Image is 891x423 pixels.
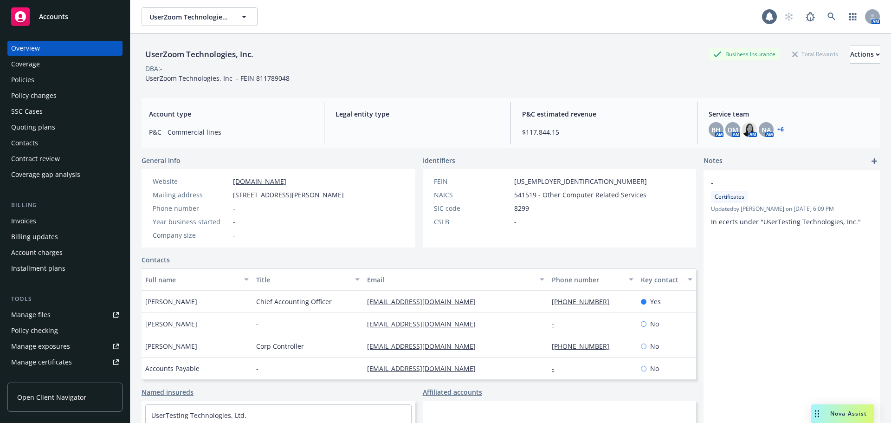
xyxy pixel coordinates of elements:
[11,371,58,385] div: Manage claims
[252,268,363,291] button: Title
[256,275,349,285] div: Title
[39,13,68,20] span: Accounts
[7,307,123,322] a: Manage files
[145,319,197,329] span: [PERSON_NAME]
[142,255,170,265] a: Contacts
[711,205,872,213] span: Updated by [PERSON_NAME] on [DATE] 6:09 PM
[434,203,510,213] div: SIC code
[145,341,197,351] span: [PERSON_NAME]
[552,319,562,328] a: -
[363,268,548,291] button: Email
[822,7,841,26] a: Search
[777,127,784,132] a: +6
[233,177,286,186] a: [DOMAIN_NAME]
[367,275,534,285] div: Email
[844,7,862,26] a: Switch app
[811,404,823,423] div: Drag to move
[711,178,848,188] span: -
[7,57,123,72] a: Coverage
[7,104,123,119] a: SSC Cases
[522,109,686,119] span: P&C estimated revenue
[7,229,123,244] a: Billing updates
[145,297,197,306] span: [PERSON_NAME]
[650,319,659,329] span: No
[233,190,344,200] span: [STREET_ADDRESS][PERSON_NAME]
[142,156,181,165] span: General info
[650,297,661,306] span: Yes
[11,88,57,103] div: Policy changes
[423,156,455,165] span: Identifiers
[434,190,510,200] div: NAICS
[514,176,647,186] span: [US_EMPLOYER_IDENTIFICATION_NUMBER]
[709,109,872,119] span: Service team
[256,297,332,306] span: Chief Accounting Officer
[801,7,820,26] a: Report a Bug
[728,125,738,135] span: DM
[11,261,65,276] div: Installment plans
[552,342,617,351] a: [PHONE_NUMBER]
[641,275,682,285] div: Key contact
[7,167,123,182] a: Coverage gap analysis
[869,156,880,167] a: add
[7,201,123,210] div: Billing
[11,355,72,370] div: Manage certificates
[153,190,229,200] div: Mailing address
[336,109,499,119] span: Legal entity type
[637,268,696,291] button: Key contact
[367,364,483,373] a: [EMAIL_ADDRESS][DOMAIN_NAME]
[336,127,499,137] span: -
[153,217,229,227] div: Year business started
[704,170,880,234] div: -CertificatesUpdatedby [PERSON_NAME] on [DATE] 6:09 PMIn ecerts under "UserTesting Technologies, ...
[11,167,80,182] div: Coverage gap analysis
[548,268,637,291] button: Phone number
[11,151,60,166] div: Contract review
[850,45,880,64] button: Actions
[514,203,529,213] span: 8299
[151,411,246,420] a: UserTesting Technologies, Ltd.
[153,203,229,213] div: Phone number
[11,214,36,228] div: Invoices
[850,46,880,63] div: Actions
[780,7,798,26] a: Start snowing
[715,193,744,201] span: Certificates
[434,176,510,186] div: FEIN
[149,12,230,22] span: UserZoom Technologies, Inc.
[7,151,123,166] a: Contract review
[149,127,313,137] span: P&C - Commercial lines
[7,261,123,276] a: Installment plans
[11,120,55,135] div: Quoting plans
[650,364,659,373] span: No
[650,341,659,351] span: No
[514,190,646,200] span: 541519 - Other Computer Related Services
[7,4,123,30] a: Accounts
[11,72,34,87] div: Policies
[233,203,235,213] span: -
[233,230,235,240] span: -
[367,319,483,328] a: [EMAIL_ADDRESS][DOMAIN_NAME]
[7,323,123,338] a: Policy checking
[709,48,780,60] div: Business Insurance
[11,323,58,338] div: Policy checking
[145,364,200,373] span: Accounts Payable
[145,74,290,83] span: UserZoom Technologies, Inc - FEIN 811789048
[423,387,482,397] a: Affiliated accounts
[7,88,123,103] a: Policy changes
[7,41,123,56] a: Overview
[153,176,229,186] div: Website
[514,217,517,227] span: -
[7,339,123,354] a: Manage exposures
[762,125,771,135] span: NA
[367,342,483,351] a: [EMAIL_ADDRESS][DOMAIN_NAME]
[704,156,723,167] span: Notes
[11,57,40,72] div: Coverage
[7,72,123,87] a: Policies
[11,136,38,150] div: Contacts
[788,48,843,60] div: Total Rewards
[434,217,510,227] div: CSLB
[7,214,123,228] a: Invoices
[552,364,562,373] a: -
[7,294,123,304] div: Tools
[7,355,123,370] a: Manage certificates
[711,125,721,135] span: BH
[142,7,258,26] button: UserZoom Technologies, Inc.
